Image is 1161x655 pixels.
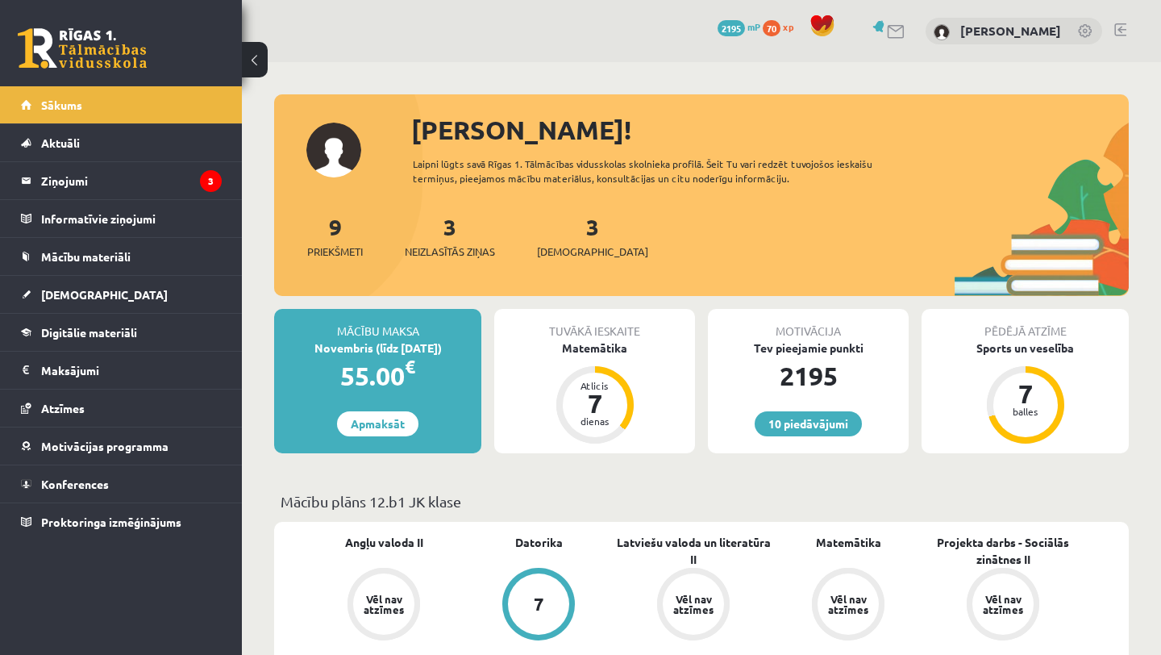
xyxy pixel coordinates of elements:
[461,568,616,644] a: 7
[934,24,950,40] img: Adriana Ansone
[616,568,771,644] a: Vēl nav atzīmes
[41,249,131,264] span: Mācību materiāli
[345,534,423,551] a: Angļu valoda II
[21,86,222,123] a: Sākums
[771,568,926,644] a: Vēl nav atzīmes
[708,357,909,395] div: 2195
[494,340,695,357] div: Matemātika
[337,411,418,436] a: Apmaksāt
[816,534,881,551] a: Matemātika
[763,20,801,33] a: 70 xp
[826,594,871,615] div: Vēl nav atzīmes
[571,381,619,390] div: Atlicis
[41,98,82,112] span: Sākums
[405,212,495,260] a: 3Neizlasītās ziņas
[18,28,147,69] a: Rīgas 1. Tālmācības vidusskola
[783,20,793,33] span: xp
[21,314,222,351] a: Digitālie materiāli
[616,534,771,568] a: Latviešu valoda un literatūra II
[41,325,137,340] span: Digitālie materiāli
[21,200,222,237] a: Informatīvie ziņojumi
[41,162,222,199] legend: Ziņojumi
[21,162,222,199] a: Ziņojumi3
[405,244,495,260] span: Neizlasītās ziņas
[41,477,109,491] span: Konferences
[926,568,1080,644] a: Vēl nav atzīmes
[21,124,222,161] a: Aktuāli
[537,212,648,260] a: 3[DEMOGRAPHIC_DATA]
[534,595,544,613] div: 7
[747,20,760,33] span: mP
[41,401,85,415] span: Atzīmes
[21,390,222,427] a: Atzīmes
[571,390,619,416] div: 7
[926,534,1080,568] a: Projekta darbs - Sociālās zinātnes II
[307,212,363,260] a: 9Priekšmeti
[980,594,1026,615] div: Vēl nav atzīmes
[281,490,1122,512] p: Mācību plāns 12.b1 JK klase
[41,200,222,237] legend: Informatīvie ziņojumi
[1001,407,1050,416] div: balles
[571,416,619,426] div: dienas
[922,309,1129,340] div: Pēdējā atzīme
[21,428,222,465] a: Motivācijas programma
[41,439,169,453] span: Motivācijas programma
[671,594,716,615] div: Vēl nav atzīmes
[1001,381,1050,407] div: 7
[718,20,745,36] span: 2195
[274,340,481,357] div: Novembris (līdz [DATE])
[41,287,168,302] span: [DEMOGRAPHIC_DATA]
[708,309,909,340] div: Motivācija
[41,515,181,529] span: Proktoringa izmēģinājums
[41,136,80,150] span: Aktuāli
[413,156,926,186] div: Laipni lūgts savā Rīgas 1. Tālmācības vidusskolas skolnieka profilā. Šeit Tu vari redzēt tuvojošo...
[708,340,909,357] div: Tev pieejamie punkti
[515,534,563,551] a: Datorika
[763,20,780,36] span: 70
[361,594,406,615] div: Vēl nav atzīmes
[494,309,695,340] div: Tuvākā ieskaite
[307,244,363,260] span: Priekšmeti
[306,568,461,644] a: Vēl nav atzīmes
[922,340,1129,446] a: Sports un veselība 7 balles
[922,340,1129,357] div: Sports un veselība
[537,244,648,260] span: [DEMOGRAPHIC_DATA]
[960,23,1061,39] a: [PERSON_NAME]
[411,111,1129,149] div: [PERSON_NAME]!
[718,20,760,33] a: 2195 mP
[755,411,862,436] a: 10 piedāvājumi
[21,276,222,313] a: [DEMOGRAPHIC_DATA]
[41,352,222,389] legend: Maksājumi
[405,355,415,378] span: €
[21,352,222,389] a: Maksājumi
[21,465,222,503] a: Konferences
[21,238,222,275] a: Mācību materiāli
[21,503,222,540] a: Proktoringa izmēģinājums
[274,309,481,340] div: Mācību maksa
[494,340,695,446] a: Matemātika Atlicis 7 dienas
[200,170,222,192] i: 3
[274,357,481,395] div: 55.00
